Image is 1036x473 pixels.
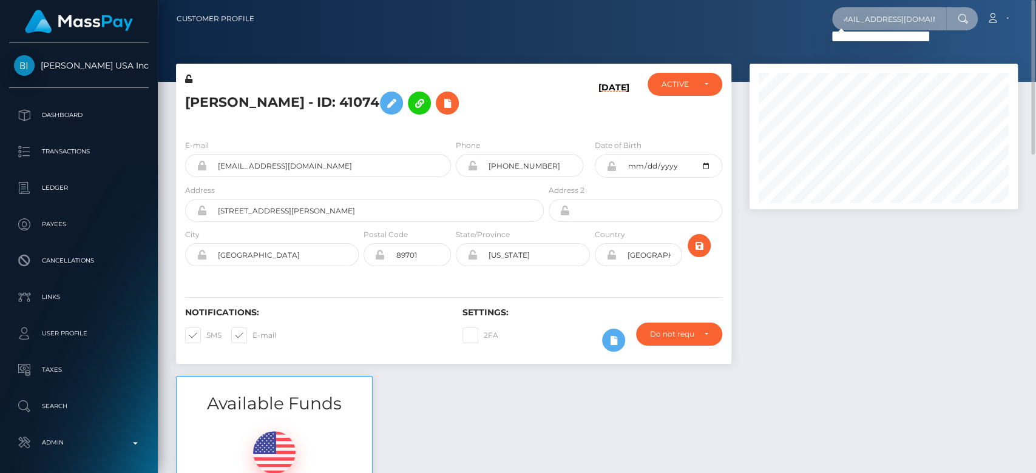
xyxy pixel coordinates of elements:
[462,327,498,343] label: 2FA
[9,318,149,349] a: User Profile
[549,185,584,196] label: Address 2
[648,73,722,96] button: ACTIVE
[14,397,144,415] p: Search
[185,229,200,240] label: City
[598,82,629,125] h6: [DATE]
[14,143,144,161] p: Transactions
[14,324,144,343] p: User Profile
[9,100,149,130] a: Dashboard
[662,79,694,89] div: ACTIVE
[25,10,133,33] img: MassPay Logo
[14,215,144,233] p: Payees
[9,428,149,458] a: Admin
[9,282,149,312] a: Links
[9,391,149,421] a: Search
[185,140,209,151] label: E-mail
[9,246,149,276] a: Cancellations
[14,252,144,270] p: Cancellations
[9,60,149,71] span: [PERSON_NAME] USA Inc
[14,55,35,76] img: Bella Grace USA Inc
[14,288,144,306] p: Links
[14,434,144,452] p: Admin
[14,106,144,124] p: Dashboard
[364,229,408,240] label: Postal Code
[832,7,946,30] input: Search...
[9,136,149,167] a: Transactions
[595,140,642,151] label: Date of Birth
[595,229,625,240] label: Country
[9,173,149,203] a: Ledger
[185,307,444,318] h6: Notifications:
[650,329,694,339] div: Do not require
[185,185,215,196] label: Address
[9,209,149,240] a: Payees
[636,323,722,346] button: Do not require
[177,392,372,415] h3: Available Funds
[14,179,144,197] p: Ledger
[456,229,510,240] label: State/Province
[456,140,480,151] label: Phone
[9,355,149,385] a: Taxes
[231,327,276,343] label: E-mail
[185,86,537,121] h5: [PERSON_NAME] - ID: 41074
[177,6,254,32] a: Customer Profile
[14,361,144,379] p: Taxes
[462,307,722,318] h6: Settings:
[185,327,222,343] label: SMS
